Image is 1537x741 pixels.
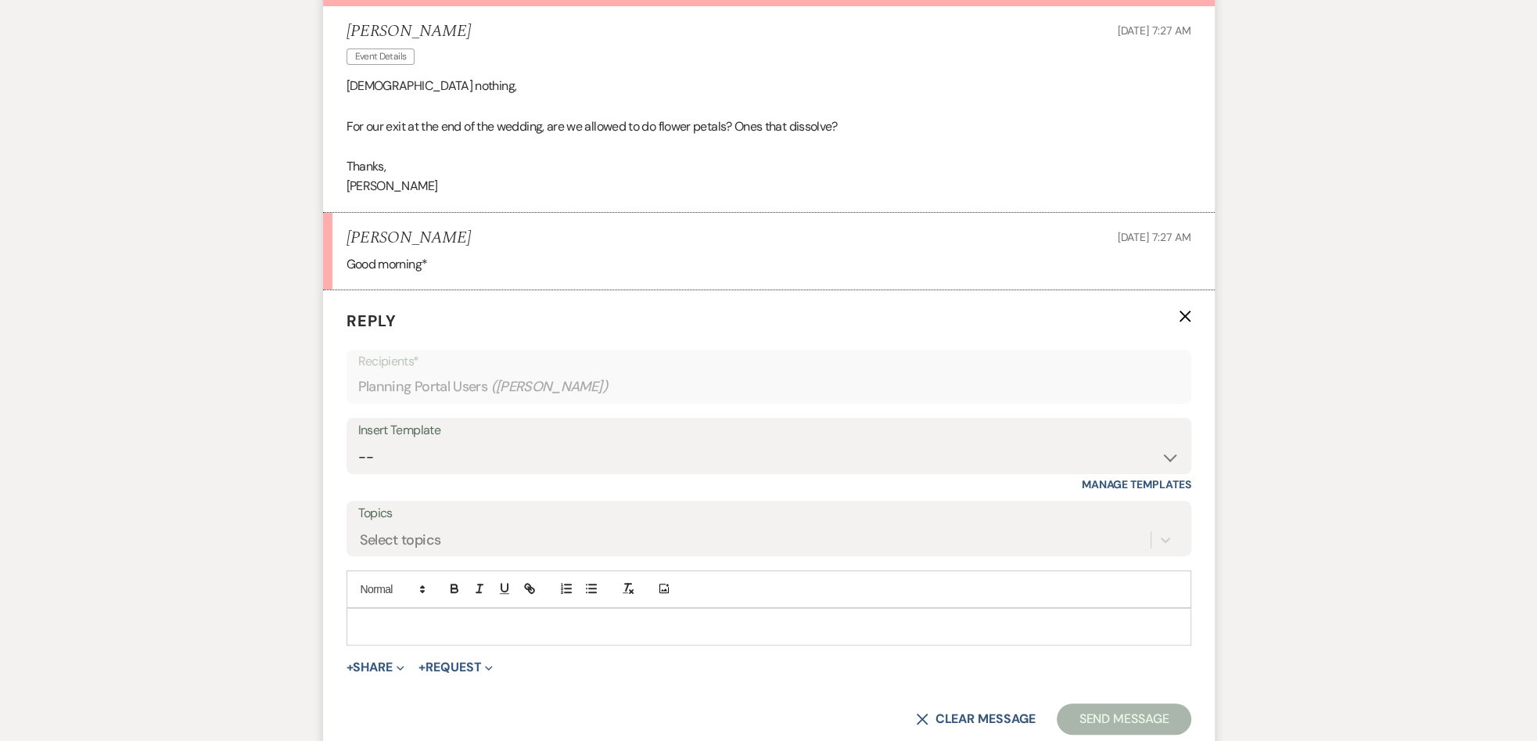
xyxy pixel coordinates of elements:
span: ( [PERSON_NAME] ) [490,376,608,397]
span: [DATE] 7:27 AM [1117,23,1190,38]
span: Event Details [347,49,415,65]
div: Planning Portal Users [358,372,1180,402]
label: Topics [358,502,1180,525]
button: Send Message [1057,703,1190,735]
span: [DATE] 7:27 AM [1117,230,1190,244]
div: Insert Template [358,419,1180,442]
p: [PERSON_NAME] [347,176,1191,196]
p: For our exit at the end of the wedding, are we allowed to do flower petals? Ones that dissolve? [347,117,1191,137]
span: + [418,661,426,674]
p: Good morning* [347,254,1191,275]
h5: [PERSON_NAME] [347,22,471,41]
span: + [347,661,354,674]
button: Request [418,661,493,674]
button: Clear message [916,713,1035,725]
p: Thanks, [347,156,1191,177]
button: Share [347,661,405,674]
div: Select topics [360,529,441,550]
a: Manage Templates [1082,477,1191,491]
p: Recipients* [358,351,1180,372]
span: Reply [347,311,397,331]
p: [DEMOGRAPHIC_DATA] nothing, [347,76,1191,96]
h5: [PERSON_NAME] [347,228,471,248]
